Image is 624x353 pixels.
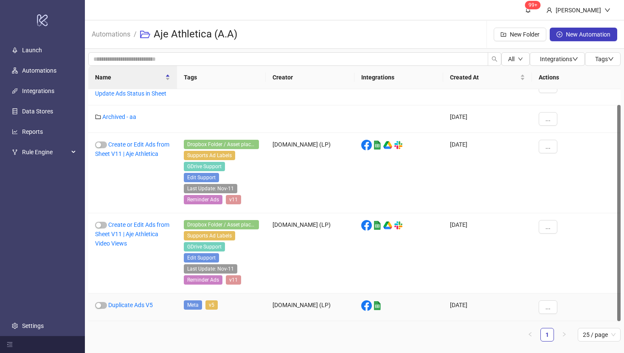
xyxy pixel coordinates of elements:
span: Reminder Ads [184,195,222,204]
span: fork [12,149,18,155]
button: ... [539,140,557,153]
span: All [508,56,514,62]
span: GDrive Support [184,162,225,171]
a: Create or Edit Ads from Sheet V11 | Aje Athletica [95,141,169,157]
span: Supports Ad Labels [184,231,235,240]
a: Create or Edit Ads from Sheet V11 | Aje Athletica Video Views [95,221,169,247]
button: right [557,328,571,342]
div: [DATE] [443,105,532,133]
span: Edit Support [184,173,219,182]
li: 1 [540,328,554,342]
span: Last Update: Nov-11 [184,184,237,193]
button: Alldown [501,52,530,66]
span: ... [545,116,551,122]
span: plus-circle [557,31,562,37]
span: Dropbox Folder / Asset placement detection [184,140,259,149]
span: Rule Engine [22,144,69,161]
button: ... [539,300,557,314]
div: [DOMAIN_NAME] (LP) [266,133,354,213]
th: Creator [266,66,354,89]
th: Name [88,66,177,89]
span: folder-add [500,31,506,37]
span: bell [525,7,531,13]
div: [DOMAIN_NAME] (LP) [266,294,354,321]
a: Duplicate Ads V5 [108,302,153,308]
span: down [604,7,610,13]
span: Supports Ad Labels [184,151,235,160]
span: Last Update: Nov-11 [184,264,237,274]
button: New Folder [494,28,546,41]
span: Integrations [540,56,578,62]
button: Tagsdown [585,52,621,66]
a: Integrations [22,88,54,94]
span: left [528,332,533,337]
button: Integrationsdown [530,52,585,66]
li: Previous Page [523,328,537,342]
span: right [562,332,567,337]
th: Integrations [354,66,443,89]
sup: 1703 [525,1,541,9]
span: ... [545,304,551,311]
th: Tags [177,66,266,89]
div: [DATE] [443,133,532,213]
a: Settings [22,322,44,329]
span: Edit Support [184,253,219,263]
span: down [518,56,523,62]
a: Automations [22,67,56,74]
span: New Folder [510,31,540,38]
span: v11 [226,195,241,204]
span: down [572,56,578,62]
span: menu-fold [7,342,13,347]
span: search [492,56,498,62]
button: left [523,328,537,342]
span: down [608,56,614,62]
span: Name [95,73,163,82]
span: Dropbox Folder / Asset placement detection [184,220,259,229]
span: v5 [205,300,218,310]
span: ... [545,143,551,150]
a: Reports [22,128,43,135]
li: / [134,21,137,48]
h3: Aje Athletica (A.A) [154,28,237,41]
a: 1 [541,328,554,341]
div: [DATE] [443,213,532,294]
span: folder-open [140,29,150,40]
div: [DATE] [443,294,532,321]
li: Next Page [557,328,571,342]
span: Reminder Ads [184,275,222,285]
span: Created At [450,73,518,82]
span: user [546,7,552,13]
a: Archived - aa [102,113,136,120]
button: ... [539,112,557,126]
th: Created At [443,66,532,89]
a: Launch [22,47,42,54]
span: 25 / page [583,328,616,341]
div: [DATE] [443,73,532,105]
span: folder [95,114,101,120]
span: v11 [226,275,241,285]
span: Meta [184,300,202,310]
div: Page Size [578,328,621,342]
button: ... [539,220,557,234]
span: Tags [595,56,614,62]
button: New Automation [550,28,617,41]
span: New Automation [566,31,610,38]
span: ... [545,223,551,230]
th: Actions [532,66,621,89]
div: [DOMAIN_NAME] (LP) [266,213,354,294]
a: Automations [90,29,132,38]
span: GDrive Support [184,242,225,251]
a: Data Stores [22,108,53,115]
div: [PERSON_NAME] [552,6,604,15]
